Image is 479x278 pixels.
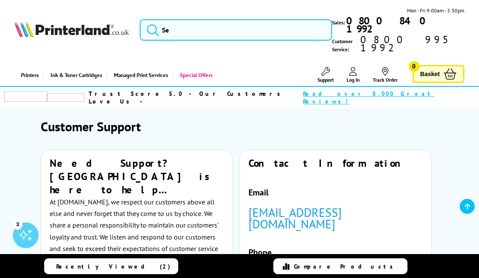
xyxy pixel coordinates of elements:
[140,19,332,41] input: Se
[345,17,464,33] a: 0800 840 1992
[89,90,456,105] a: Trust Score 5.0 - Our Customers Love Us -Read over 8,000 Great Reviews!
[41,118,439,135] h1: Customer Support
[172,64,217,86] a: Special Offers
[4,91,47,102] img: trustpilot rating
[413,65,465,83] a: Basket 0
[248,157,423,170] h2: Contact Information
[317,67,334,83] a: Support
[248,247,423,258] h4: Phone
[317,77,334,83] span: Support
[13,219,22,229] div: 3
[248,187,423,198] h4: Email
[347,77,360,83] span: Log In
[15,64,43,86] a: Printers
[106,64,172,86] a: Managed Print Services
[50,157,224,196] h2: Need Support? [GEOGRAPHIC_DATA] is here to help…
[43,64,106,86] a: Ink & Toner Cartridges
[373,67,398,83] a: Track Order
[409,61,419,72] span: 0
[332,18,345,27] span: Sales:
[248,204,342,232] a: [EMAIL_ADDRESS][DOMAIN_NAME]
[44,258,178,274] a: Recently Viewed (2)
[407,6,464,15] span: Mon - Fri 9:00am - 5:30pm
[346,14,432,35] b: 0800 840 1992
[50,196,224,266] p: At [DOMAIN_NAME], we respect our customers above all else and never forget that they come to us b...
[294,263,398,270] span: Compare Products
[420,68,440,80] span: Basket
[15,21,129,39] a: Printerland Logo
[347,67,360,83] a: Log In
[359,35,464,52] span: 0800 995 1992
[332,35,464,53] span: Customer Service:
[303,90,456,105] span: Read over 8,000 Great Reviews!
[51,64,102,86] span: Ink & Toner Cartridges
[273,258,407,274] a: Compare Products
[56,263,171,270] span: Recently Viewed (2)
[15,21,129,37] img: Printerland Logo
[47,93,85,102] img: trustpilot rating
